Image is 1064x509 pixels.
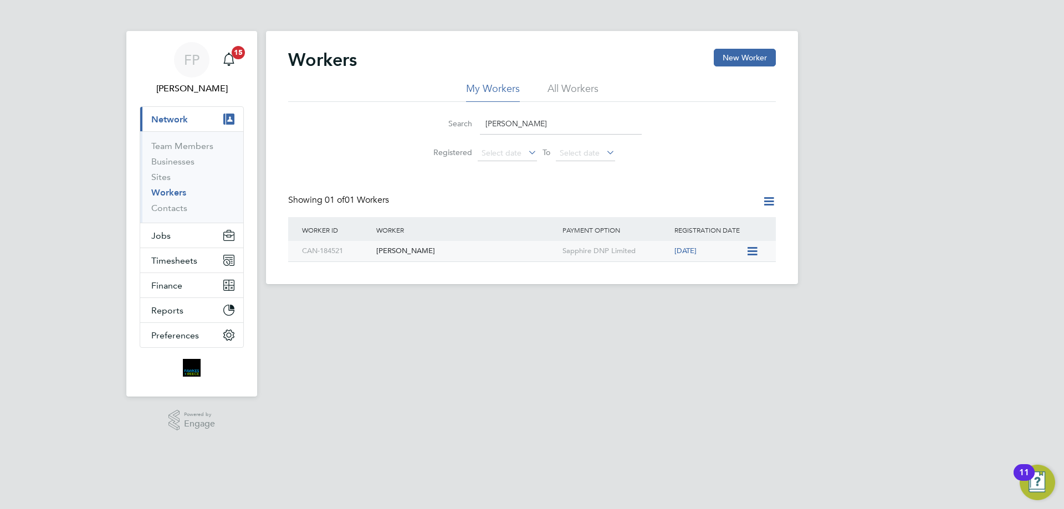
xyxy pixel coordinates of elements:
img: bromak-logo-retina.png [183,359,201,377]
a: Sites [151,172,171,182]
button: Open Resource Center, 11 new notifications [1020,465,1055,500]
a: Contacts [151,203,187,213]
a: Team Members [151,141,213,151]
span: Powered by [184,410,215,419]
span: Preferences [151,330,199,341]
button: Network [140,107,243,131]
input: Name, email or phone number [480,113,642,135]
span: To [539,145,554,160]
a: Businesses [151,156,195,167]
span: 01 Workers [325,194,389,205]
button: Jobs [140,223,243,248]
span: 15 [232,46,245,59]
div: Network [140,131,243,223]
h2: Workers [288,49,357,71]
label: Search [422,119,472,128]
label: Registered [422,147,472,157]
li: All Workers [548,82,598,102]
span: [DATE] [674,246,697,255]
span: Select date [560,148,600,158]
div: Worker [374,217,560,243]
button: Preferences [140,323,243,347]
div: Worker ID [299,217,374,243]
div: Showing [288,194,391,206]
div: Sapphire DNP Limited [560,241,672,261]
span: Reports [151,305,183,316]
div: CAN-184521 [299,241,374,261]
button: Timesheets [140,248,243,273]
div: 11 [1019,472,1029,487]
button: Reports [140,298,243,322]
span: Network [151,114,188,125]
button: New Worker [714,49,776,66]
a: CAN-184521[PERSON_NAME]Sapphire DNP Limited[DATE] [299,240,746,250]
span: Engage [184,419,215,429]
div: Payment Option [560,217,672,243]
a: Powered byEngage [168,410,216,431]
div: Registration Date [672,217,765,243]
span: Timesheets [151,255,197,266]
span: Jobs [151,230,171,241]
span: FP [184,53,199,67]
span: Finance [151,280,182,291]
button: Finance [140,273,243,297]
nav: Main navigation [126,31,257,397]
span: Faye Plunger [140,82,244,95]
a: FP[PERSON_NAME] [140,42,244,95]
div: [PERSON_NAME] [374,241,560,261]
a: Go to home page [140,359,244,377]
span: 01 of [325,194,345,205]
span: Select date [482,148,521,158]
li: My Workers [466,82,520,102]
a: 15 [218,42,240,78]
a: Workers [151,187,186,198]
